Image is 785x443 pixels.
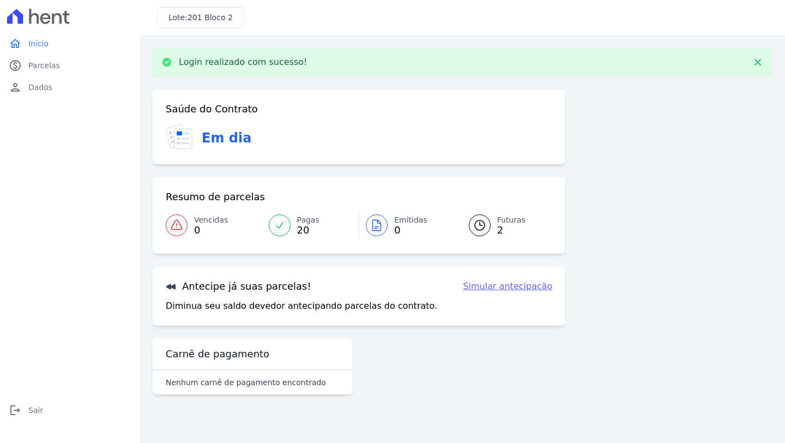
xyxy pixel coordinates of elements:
[188,13,233,22] span: 201 Bloco 2
[166,210,262,241] a: Vencidas 0
[168,12,233,23] h3: Lote:
[9,404,22,417] i: logout
[166,190,265,203] h3: Resumo de parcelas
[9,59,22,72] i: paid
[28,82,52,93] span: Dados
[4,55,135,76] a: paidParcelas
[9,37,22,50] i: home
[4,76,135,98] a: personDados
[166,103,258,116] h3: Saúde do Contrato
[394,214,427,226] span: Emitidas
[166,348,269,361] h3: Carnê de pagamento
[202,128,251,148] h3: Em dia
[262,210,359,241] a: Pagas 20
[194,214,228,226] span: Vencidas
[166,280,311,293] h3: Antecipe já suas parcelas!
[497,226,526,235] span: 2
[456,210,553,241] a: Futuras 2
[359,210,456,241] a: Emitidas 0
[297,226,319,235] span: 20
[28,405,43,416] span: Sair
[4,33,135,55] a: homeInício
[166,300,437,313] p: Diminua seu saldo devedor antecipando parcelas do contrato.
[166,377,326,388] p: Nenhum carnê de pagamento encontrado
[194,226,228,235] span: 0
[179,57,307,68] p: Login realizado com sucesso!
[4,399,135,421] a: logoutSair
[463,280,552,293] a: Simular antecipação
[28,60,60,71] span: Parcelas
[28,38,49,49] span: Início
[297,214,319,226] span: Pagas
[9,81,22,94] i: person
[394,226,427,235] span: 0
[497,214,526,226] span: Futuras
